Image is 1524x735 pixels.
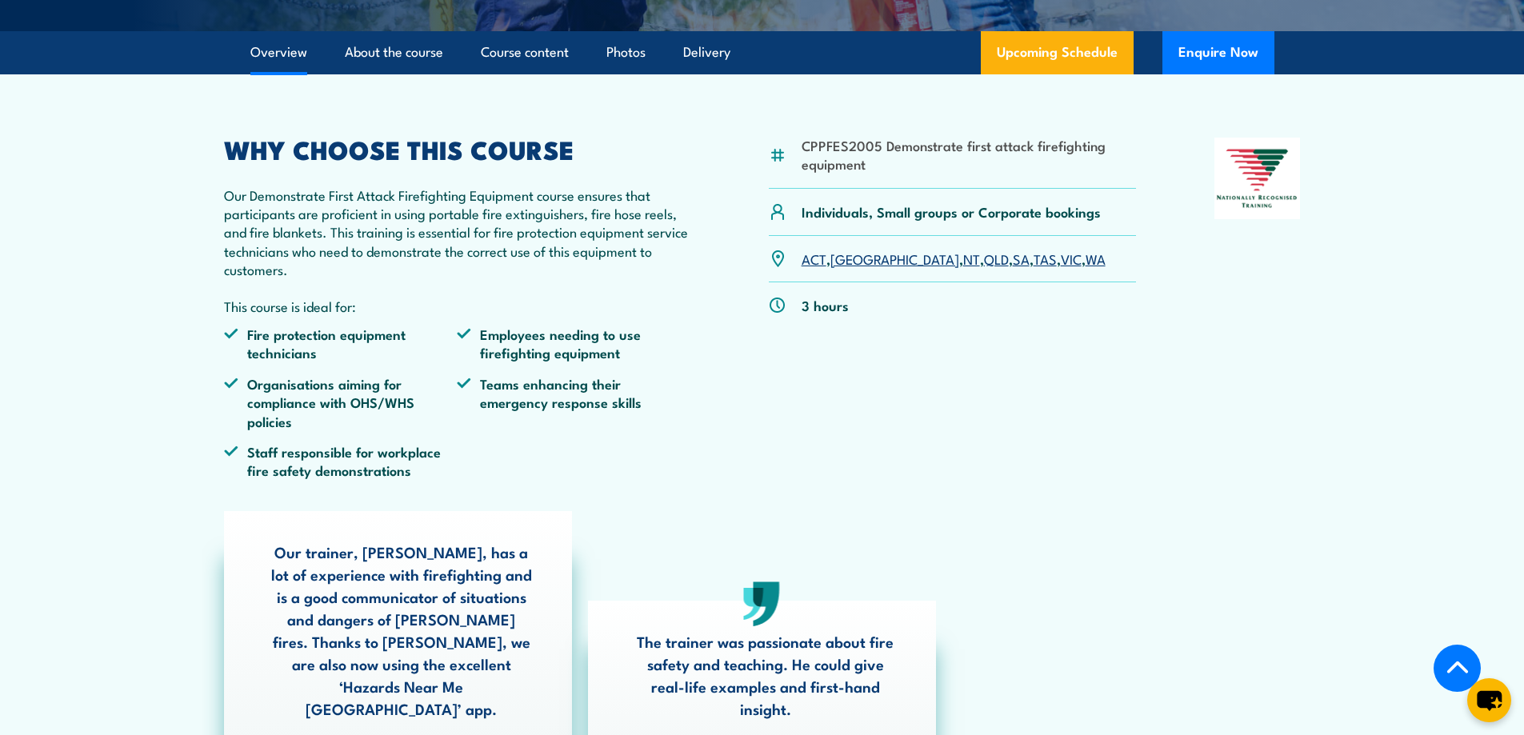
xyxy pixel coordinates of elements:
a: QLD [984,249,1009,268]
li: Teams enhancing their emergency response skills [457,374,690,430]
a: Overview [250,31,307,74]
a: ACT [802,249,826,268]
a: Upcoming Schedule [981,31,1134,74]
a: Delivery [683,31,730,74]
a: [GEOGRAPHIC_DATA] [830,249,959,268]
p: Our Demonstrate First Attack Firefighting Equipment course ensures that participants are proficie... [224,186,691,279]
img: Nationally Recognised Training logo. [1214,138,1301,219]
p: Our trainer, [PERSON_NAME], has a lot of experience with firefighting and is a good communicator ... [271,541,532,720]
li: Organisations aiming for compliance with OHS/WHS policies [224,374,458,430]
h2: WHY CHOOSE THIS COURSE [224,138,691,160]
button: Enquire Now [1162,31,1274,74]
button: chat-button [1467,678,1511,722]
p: This course is ideal for: [224,297,691,315]
p: , , , , , , , [802,250,1106,268]
li: Employees needing to use firefighting equipment [457,325,690,362]
p: The trainer was passionate about fire safety and teaching. He could give real-life examples and f... [635,630,896,720]
li: CPPFES2005 Demonstrate first attack firefighting equipment [802,136,1137,174]
a: About the course [345,31,443,74]
li: Staff responsible for workplace fire safety demonstrations [224,442,458,480]
p: 3 hours [802,296,849,314]
a: SA [1013,249,1030,268]
a: Course content [481,31,569,74]
a: NT [963,249,980,268]
li: Fire protection equipment technicians [224,325,458,362]
a: VIC [1061,249,1082,268]
a: WA [1086,249,1106,268]
p: Individuals, Small groups or Corporate bookings [802,202,1101,221]
a: Photos [606,31,646,74]
a: TAS [1034,249,1057,268]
